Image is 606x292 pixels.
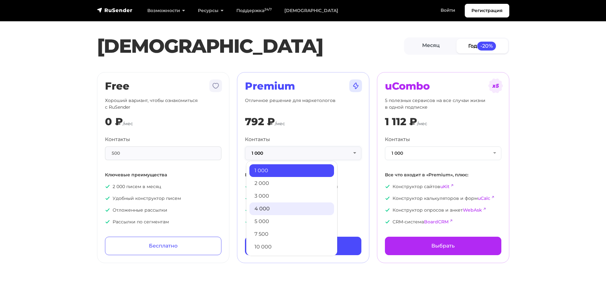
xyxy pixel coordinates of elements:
[123,121,133,126] span: /мес
[245,146,361,160] button: 1 000
[385,196,390,201] img: icon-ok.svg
[249,190,334,202] a: 3 000
[385,207,501,214] p: Конструктор опросов и анкет
[463,207,482,213] a: WebAsk
[105,136,130,143] label: Контакты
[249,241,334,253] a: 10 000
[478,195,490,201] a: uCalc
[105,195,221,202] p: Удобный конструктор писем
[348,78,363,93] img: tarif-premium.svg
[385,116,417,128] div: 1 112 ₽
[385,136,410,143] label: Контакты
[440,184,449,189] a: uKit
[105,196,110,201] img: icon-ok.svg
[385,207,390,213] img: icon-ok.svg
[456,39,508,53] a: Год
[275,121,285,126] span: /мес
[230,4,278,17] a: Поддержка24/7
[417,121,427,126] span: /мес
[385,184,390,189] img: icon-ok.svg
[192,4,230,17] a: Ресурсы
[249,202,334,215] a: 4 000
[105,183,221,190] p: 2 000 писем в месяц
[385,195,501,202] p: Конструктор калькуляторов и форм
[385,146,501,160] button: 1 000
[264,7,272,11] sup: 24/7
[105,184,110,189] img: icon-ok.svg
[245,183,361,190] p: Неограниченное количество писем
[405,39,457,53] a: Месяц
[385,237,501,255] a: Выбрать
[249,215,334,228] a: 5 000
[245,195,361,202] p: Приоритетная поддержка
[245,172,361,178] p: Все что входит в «Free», плюс:
[249,177,334,190] a: 2 000
[465,4,509,17] a: Регистрация
[141,4,192,17] a: Возможности
[97,35,404,58] h1: [DEMOGRAPHIC_DATA]
[385,172,501,178] p: Все что входит в «Premium», плюс:
[477,42,496,50] span: -20%
[97,7,133,13] img: RuSender
[385,80,501,92] h2: uCombo
[488,78,503,93] img: tarif-ucombo.svg
[245,207,361,214] p: Помощь с импортом базы
[208,78,223,93] img: tarif-free.svg
[105,219,110,224] img: icon-ok.svg
[246,161,338,256] ul: 1 000
[245,219,250,224] img: icon-ok.svg
[105,237,221,255] a: Бесплатно
[385,219,501,225] p: CRM-система
[278,4,345,17] a: [DEMOGRAPHIC_DATA]
[105,116,123,128] div: 0 ₽
[245,97,361,111] p: Отличное решение для маркетологов
[105,207,221,214] p: Отложенные рассылки
[105,172,221,178] p: Ключевые преимущества
[385,97,501,111] p: 5 полезных сервисов на все случаи жизни в одной подписке
[105,219,221,225] p: Рассылки по сегментам
[245,219,361,225] p: Приоритетная модерация
[245,207,250,213] img: icon-ok.svg
[105,207,110,213] img: icon-ok.svg
[245,196,250,201] img: icon-ok.svg
[245,184,250,189] img: icon-ok.svg
[249,253,334,266] a: 13 000
[245,237,361,255] a: Выбрать
[385,183,501,190] p: Конструктор сайтов
[424,219,449,225] a: BoardCRM
[245,80,361,92] h2: Premium
[249,228,334,241] a: 7 500
[245,136,270,143] label: Контакты
[249,164,334,177] a: 1 000
[434,4,462,17] a: Войти
[105,97,221,111] p: Хороший вариант, чтобы ознакомиться с RuSender
[105,80,221,92] h2: Free
[385,219,390,224] img: icon-ok.svg
[245,116,275,128] div: 792 ₽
